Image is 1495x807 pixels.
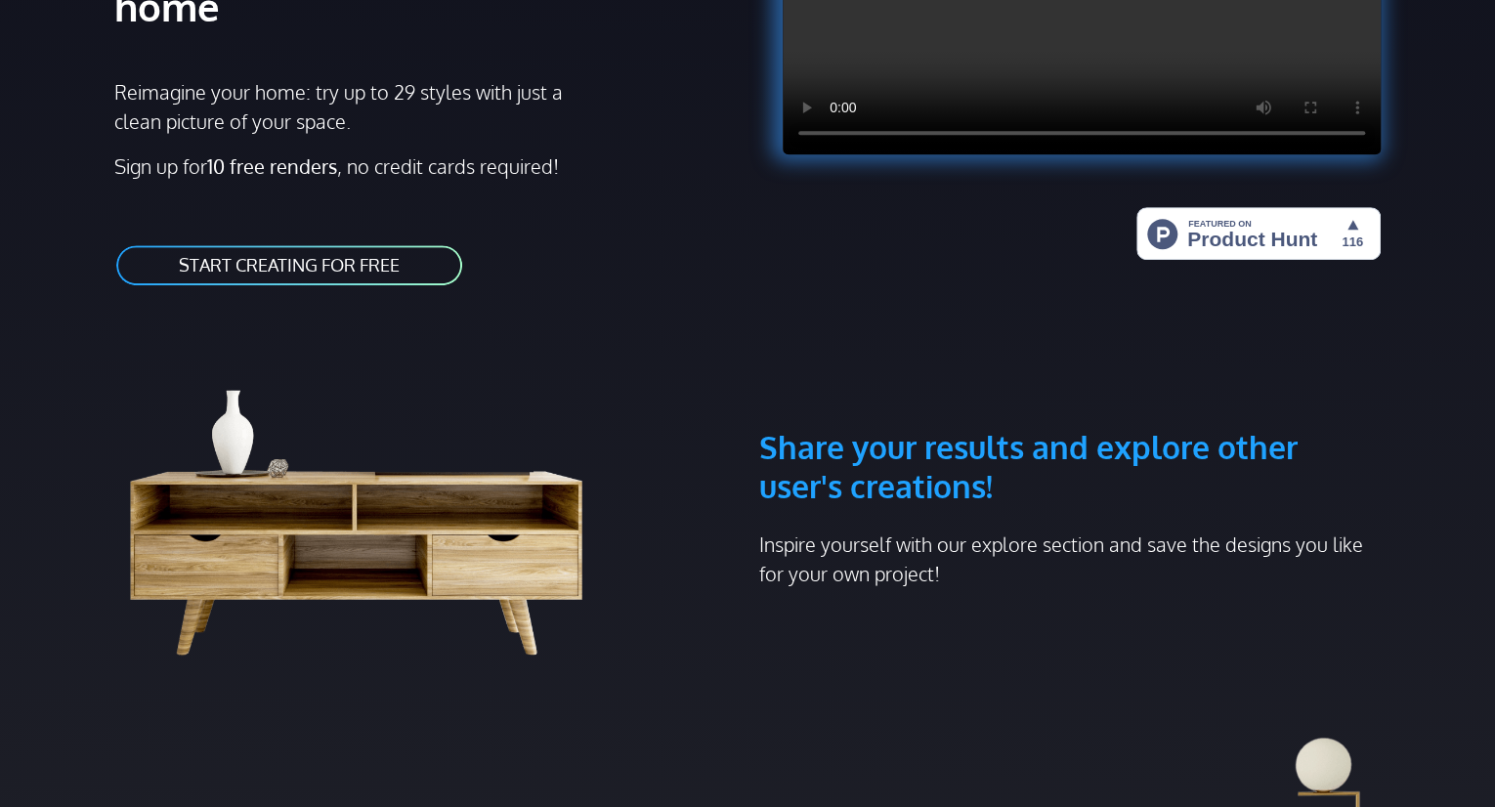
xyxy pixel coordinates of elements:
[114,151,736,181] p: Sign up for , no credit cards required!
[114,243,464,287] a: START CREATING FOR FREE
[1136,207,1381,260] img: HomeStyler AI - Interior Design Made Easy: One Click to Your Dream Home | Product Hunt
[759,530,1381,588] p: Inspire yourself with our explore section and save the designs you like for your own project!
[114,334,628,666] img: living room cabinet
[759,334,1381,506] h3: Share your results and explore other user's creations!
[114,77,580,136] p: Reimagine your home: try up to 29 styles with just a clean picture of your space.
[207,153,337,179] strong: 10 free renders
